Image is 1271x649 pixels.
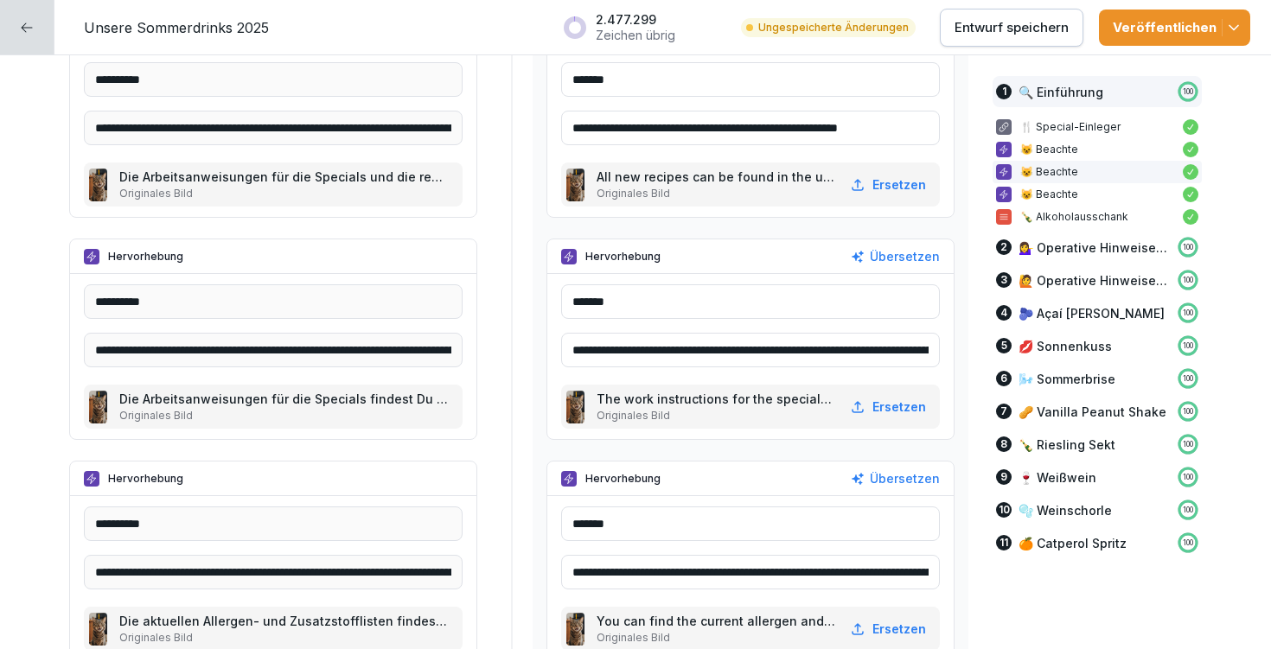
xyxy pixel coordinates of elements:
[1019,403,1166,421] p: 🥜 Vanilla Peanut Shake
[1020,164,1174,180] p: 😺 Beachte
[597,168,838,186] p: All new recipes can be found in the usual place in the store.
[996,239,1012,255] div: 2
[1019,83,1103,101] p: 🔍 Einführung
[996,469,1012,485] div: 9
[1183,340,1193,351] p: 100
[1113,18,1236,37] div: Veröffentlichen
[955,18,1069,37] p: Entwurf speichern
[89,391,107,423] img: mf3yngpb0z5fa6uf0nnx0pvc.png
[1019,436,1115,454] p: 🍾 Riesling Sekt
[119,186,449,201] p: Originales Bild
[1183,373,1193,384] p: 100
[996,436,1012,452] div: 8
[119,168,449,186] p: Die Arbeitsanweisungen für die Specials und die restlichen operativen Unterlagen findest Du an ge...
[996,272,1012,288] div: 3
[1020,142,1174,157] p: 😺 Beachte
[1183,406,1193,417] p: 100
[597,186,838,201] p: Originales Bild
[596,12,675,28] p: 2.477.299
[872,175,926,194] p: Ersetzen
[597,630,838,646] p: Originales Bild
[1020,209,1174,225] p: 🍾 Alkoholausschank
[566,391,584,423] img: mf3yngpb0z5fa6uf0nnx0pvc.png
[119,390,449,408] p: Die Arbeitsanweisungen für die Specials findest Du im Folgenden auch in diesem Kurs als einzelne ...
[597,408,838,423] p: Originales Bild
[1099,10,1250,46] button: Veröffentlichen
[1019,534,1127,552] p: 🍊 Catperol Spritz
[940,9,1083,47] button: Entwurf speichern
[1183,538,1193,548] p: 100
[566,169,584,201] img: mf3yngpb0z5fa6uf0nnx0pvc.png
[1019,239,1169,257] p: 💁‍♀️ Operative Hinweise Service
[84,17,269,38] p: Unsere Sommerdrinks 2025
[758,20,909,35] p: Ungespeicherte Änderungen
[119,612,449,630] p: Die aktuellen Allergen- und Zusatzstofflisten findest Du an gewohnter Stelle als Shortcut auf dem...
[996,84,1012,99] div: 1
[108,471,183,487] p: Hervorhebung
[1020,187,1174,202] p: 😺 Beachte
[996,502,1012,518] div: 10
[1183,439,1193,449] p: 100
[1183,308,1193,318] p: 100
[872,398,926,416] p: Ersetzen
[996,338,1012,353] div: 5
[1183,472,1193,482] p: 100
[566,613,584,646] img: mf3yngpb0z5fa6uf0nnx0pvc.png
[1183,505,1193,515] p: 100
[996,404,1012,419] div: 7
[1019,501,1112,519] p: 🫧 Weinschorle
[597,390,838,408] p: The work instructions for the specials can also be found below in this course as individual lessons.
[596,28,675,43] p: Zeichen übrig
[1019,468,1096,487] p: 🍷 Weißwein
[996,305,1012,321] div: 4
[1019,370,1115,388] p: 🌬️ Sommerbrise
[1183,275,1193,285] p: 100
[996,371,1012,386] div: 6
[1019,337,1112,355] p: 💋 Sonnenkuss
[1019,304,1165,322] p: 🫐 Açaí [PERSON_NAME]
[872,620,926,638] p: Ersetzen
[585,471,661,487] p: Hervorhebung
[108,249,183,264] p: Hervorhebung
[851,469,940,488] button: Übersetzen
[1183,86,1193,97] p: 100
[585,249,661,264] p: Hervorhebung
[1183,242,1193,252] p: 100
[119,408,449,423] p: Originales Bild
[597,612,838,630] p: You can find the current allergen and additive lists in the usual place as a shortcut on the kitc...
[119,630,449,646] p: Originales Bild
[851,247,940,266] button: Übersetzen
[1020,119,1174,135] p: 🍴 Special-Einleger
[554,5,725,49] button: 2.477.299Zeichen übrig
[996,535,1012,550] div: 11
[89,613,107,646] img: mf3yngpb0z5fa6uf0nnx0pvc.png
[89,169,107,201] img: mf3yngpb0z5fa6uf0nnx0pvc.png
[1019,271,1169,290] p: 🙋 Operative Hinweise Theke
